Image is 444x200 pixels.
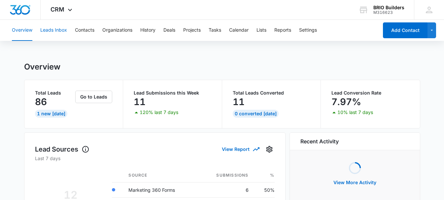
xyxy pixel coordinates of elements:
button: Overview [12,20,32,41]
th: Submissions [198,168,254,183]
button: Tasks [209,20,221,41]
button: Settings [264,144,275,155]
th: % [254,168,275,183]
button: Projects [183,20,201,41]
p: Total Leads Converted [233,91,310,95]
div: account name [373,5,404,10]
h6: Recent Activity [300,137,339,145]
td: 6 [198,182,254,197]
td: 50% [254,182,275,197]
button: Leads Inbox [40,20,67,41]
p: 7.97% [331,97,361,107]
p: Total Leads [35,91,74,95]
p: 10% last 7 days [337,110,373,115]
button: Organizations [102,20,132,41]
button: Contacts [75,20,94,41]
div: account id [373,10,404,15]
p: Lead Submissions this Week [134,91,211,95]
h1: Overview [24,62,60,72]
a: Go to Leads [75,94,112,100]
td: Marketing 360 Forms [123,182,198,197]
button: Go to Leads [75,91,112,103]
button: History [140,20,155,41]
span: CRM [51,6,64,13]
button: Lists [256,20,266,41]
p: 11 [134,97,146,107]
div: 1 New [DATE] [35,110,67,118]
button: Reports [274,20,291,41]
button: Add Contact [383,22,427,38]
p: 11 [233,97,245,107]
p: 120% last 7 days [140,110,178,115]
button: Settings [299,20,317,41]
p: Lead Conversion Rate [331,91,409,95]
p: 86 [35,97,47,107]
button: View Report [222,143,259,155]
p: Last 7 days [35,155,275,162]
button: Calendar [229,20,249,41]
button: Deals [163,20,175,41]
div: 0 Converted [DATE] [233,110,279,118]
h1: Lead Sources [35,144,89,154]
th: Source [123,168,198,183]
button: View More Activity [327,175,383,190]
